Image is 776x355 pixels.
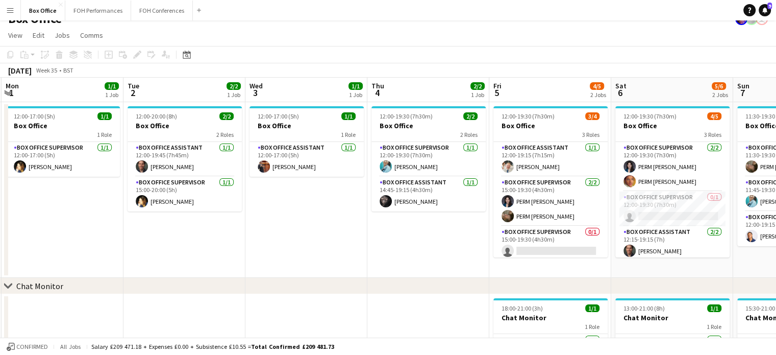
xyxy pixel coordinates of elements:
[5,341,49,352] button: Confirmed
[371,177,486,211] app-card-role: Box Office Assistant1/114:45-19:15 (4h30m)[PERSON_NAME]
[704,131,721,138] span: 3 Roles
[707,323,721,330] span: 1 Role
[615,192,730,226] app-card-role: Box Office Supervisor0/112:00-19:30 (7h30m)
[767,3,772,9] span: 9
[8,65,32,76] div: [DATE]
[585,304,599,312] span: 1/1
[493,81,502,90] span: Fri
[249,106,364,177] app-job-card: 12:00-17:00 (5h)1/1Box Office1 RoleBox Office Assistant1/112:00-17:00 (5h)[PERSON_NAME]
[227,82,241,90] span: 2/2
[128,106,242,211] app-job-card: 12:00-20:00 (8h)2/2Box Office2 RolesBox Office Assistant1/112:00-19:45 (7h45m)[PERSON_NAME]Box Of...
[590,82,604,90] span: 4/5
[371,121,486,130] h3: Box Office
[614,87,627,99] span: 6
[502,112,555,120] span: 12:00-19:30 (7h30m)
[712,82,726,90] span: 5/6
[58,343,83,350] span: All jobs
[623,304,665,312] span: 13:00-21:00 (8h)
[6,121,120,130] h3: Box Office
[63,66,73,74] div: BST
[759,4,771,16] a: 9
[65,1,131,20] button: FOH Performances
[16,281,63,291] div: Chat Monitor
[251,343,334,350] span: Total Confirmed £209 481.73
[97,131,112,138] span: 1 Role
[216,131,234,138] span: 2 Roles
[615,81,627,90] span: Sat
[8,31,22,40] span: View
[34,66,59,74] span: Week 35
[493,177,608,226] app-card-role: Box Office Supervisor2/215:00-19:30 (4h30m)PERM [PERSON_NAME]PERM [PERSON_NAME]
[249,81,263,90] span: Wed
[14,112,55,120] span: 12:00-17:00 (5h)
[736,87,749,99] span: 7
[737,81,749,90] span: Sun
[615,142,730,192] app-card-role: Box Office Supervisor2/212:00-19:30 (7h30m)PERM [PERSON_NAME]PERM [PERSON_NAME]
[131,1,193,20] button: FOH Conferences
[371,81,384,90] span: Thu
[219,112,234,120] span: 2/2
[370,87,384,99] span: 4
[463,112,478,120] span: 2/2
[707,112,721,120] span: 4/5
[623,112,677,120] span: 12:00-19:30 (7h30m)
[493,106,608,257] app-job-card: 12:00-19:30 (7h30m)3/4Box Office3 RolesBox Office Assistant1/112:00-19:15 (7h15m)[PERSON_NAME]Box...
[105,82,119,90] span: 1/1
[76,29,107,42] a: Comms
[55,31,70,40] span: Jobs
[249,121,364,130] h3: Box Office
[615,121,730,130] h3: Box Office
[16,343,48,350] span: Confirmed
[29,29,48,42] a: Edit
[128,177,242,211] app-card-role: Box Office Supervisor1/115:00-20:00 (5h)[PERSON_NAME]
[712,91,728,99] div: 2 Jobs
[371,106,486,211] app-job-card: 12:00-19:30 (7h30m)2/2Box Office2 RolesBox Office Supervisor1/112:00-19:30 (7h30m)[PERSON_NAME]Bo...
[590,91,606,99] div: 2 Jobs
[227,91,240,99] div: 1 Job
[493,121,608,130] h3: Box Office
[470,82,485,90] span: 2/2
[341,131,356,138] span: 1 Role
[97,112,112,120] span: 1/1
[6,106,120,177] app-job-card: 12:00-17:00 (5h)1/1Box Office1 RoleBox Office Supervisor1/112:00-17:00 (5h)[PERSON_NAME]
[380,112,433,120] span: 12:00-19:30 (7h30m)
[91,343,334,350] div: Salary £209 471.18 + Expenses £0.00 + Subsistence £10.55 =
[128,142,242,177] app-card-role: Box Office Assistant1/112:00-19:45 (7h45m)[PERSON_NAME]
[502,304,543,312] span: 18:00-21:00 (3h)
[6,142,120,177] app-card-role: Box Office Supervisor1/112:00-17:00 (5h)[PERSON_NAME]
[341,112,356,120] span: 1/1
[249,142,364,177] app-card-role: Box Office Assistant1/112:00-17:00 (5h)[PERSON_NAME]
[51,29,74,42] a: Jobs
[707,304,721,312] span: 1/1
[126,87,139,99] span: 2
[615,106,730,257] app-job-card: 12:00-19:30 (7h30m)4/5Box Office3 RolesBox Office Supervisor2/212:00-19:30 (7h30m)PERM [PERSON_NA...
[80,31,103,40] span: Comms
[33,31,44,40] span: Edit
[492,87,502,99] span: 5
[471,91,484,99] div: 1 Job
[460,131,478,138] span: 2 Roles
[21,1,65,20] button: Box Office
[615,226,730,276] app-card-role: Box Office Assistant2/212:15-19:15 (7h)[PERSON_NAME]
[582,131,599,138] span: 3 Roles
[6,81,19,90] span: Mon
[371,142,486,177] app-card-role: Box Office Supervisor1/112:00-19:30 (7h30m)[PERSON_NAME]
[105,91,118,99] div: 1 Job
[248,87,263,99] span: 3
[493,226,608,261] app-card-role: Box Office Supervisor0/115:00-19:30 (4h30m)
[585,112,599,120] span: 3/4
[258,112,299,120] span: 12:00-17:00 (5h)
[128,81,139,90] span: Tue
[348,82,363,90] span: 1/1
[349,91,362,99] div: 1 Job
[585,323,599,330] span: 1 Role
[128,121,242,130] h3: Box Office
[493,313,608,322] h3: Chat Monitor
[493,142,608,177] app-card-role: Box Office Assistant1/112:00-19:15 (7h15m)[PERSON_NAME]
